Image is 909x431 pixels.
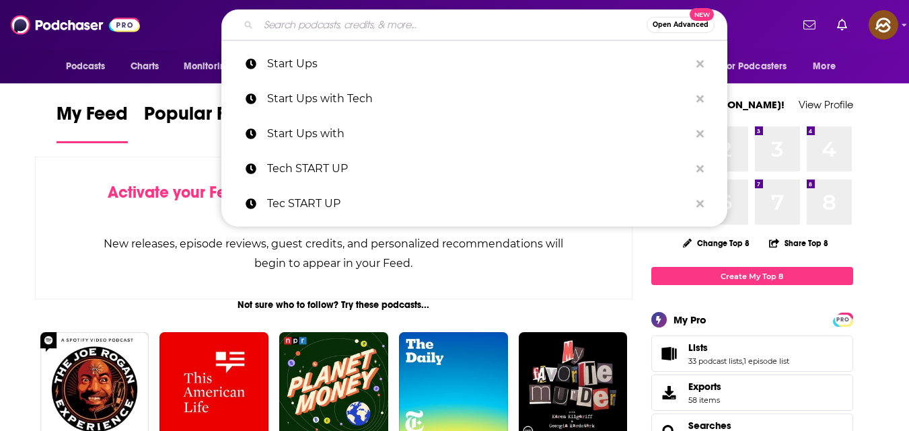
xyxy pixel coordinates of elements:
[675,235,758,251] button: Change Top 8
[57,54,123,79] button: open menu
[869,10,898,40] button: Show profile menu
[768,230,829,256] button: Share Top 8
[743,356,789,366] a: 1 episode list
[651,267,853,285] a: Create My Top 8
[799,98,853,111] a: View Profile
[674,313,706,326] div: My Pro
[11,12,140,38] img: Podchaser - Follow, Share and Rate Podcasts
[35,299,633,311] div: Not sure who to follow? Try these podcasts...
[221,9,727,40] div: Search podcasts, credits, & more...
[688,381,721,393] span: Exports
[57,102,128,143] a: My Feed
[174,54,249,79] button: open menu
[57,102,128,133] span: My Feed
[798,13,821,36] a: Show notifications dropdown
[184,57,231,76] span: Monitoring
[647,17,715,33] button: Open AdvancedNew
[267,116,690,151] p: Start Ups with
[258,14,647,36] input: Search podcasts, credits, & more...
[131,57,159,76] span: Charts
[656,383,683,402] span: Exports
[653,22,708,28] span: Open Advanced
[688,395,721,405] span: 58 items
[221,186,727,221] a: Tec START UP
[869,10,898,40] img: User Profile
[651,375,853,411] a: Exports
[688,342,789,354] a: Lists
[688,342,708,354] span: Lists
[651,336,853,372] span: Lists
[108,182,246,202] span: Activate your Feed
[803,54,852,79] button: open menu
[832,13,852,36] a: Show notifications dropdown
[813,57,836,76] span: More
[267,186,690,221] p: Tec START UP
[267,46,690,81] p: Start Ups
[122,54,168,79] a: Charts
[869,10,898,40] span: Logged in as hey85204
[103,183,565,222] div: by following Podcasts, Creators, Lists, and other Users!
[267,151,690,186] p: Tech START UP
[714,54,807,79] button: open menu
[144,102,258,133] span: Popular Feed
[221,151,727,186] a: Tech START UP
[221,116,727,151] a: Start Ups with
[221,81,727,116] a: Start Ups with Tech
[835,314,851,324] a: PRO
[690,8,714,21] span: New
[688,356,742,366] a: 33 podcast lists
[267,81,690,116] p: Start Ups with Tech
[656,344,683,363] a: Lists
[835,315,851,325] span: PRO
[723,57,787,76] span: For Podcasters
[742,356,743,366] span: ,
[103,234,565,273] div: New releases, episode reviews, guest credits, and personalized recommendations will begin to appe...
[144,102,258,143] a: Popular Feed
[221,46,727,81] a: Start Ups
[66,57,106,76] span: Podcasts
